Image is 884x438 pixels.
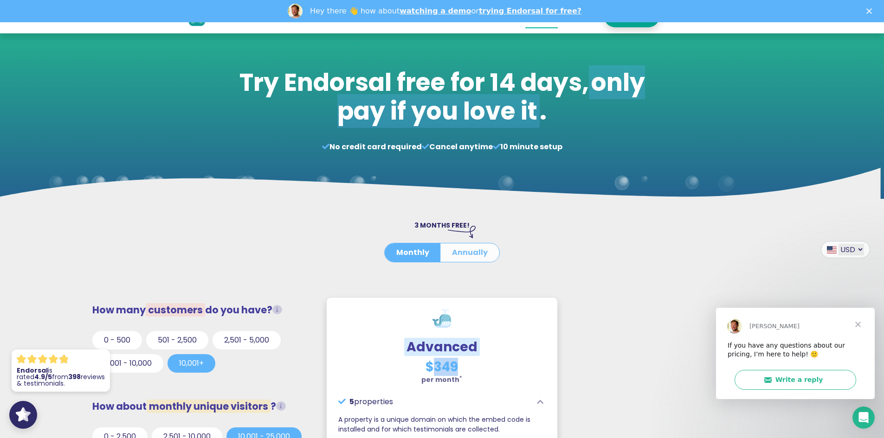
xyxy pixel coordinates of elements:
iframe: Intercom live chat message [716,308,875,399]
button: 501 - 2,500 [146,331,208,349]
span: Advanced [404,338,480,356]
a: trying Endorsal for free? [479,6,581,15]
h1: Try Endorsal free for 14 days, . [234,68,650,126]
span: 3 MONTHS FREE! [414,221,470,230]
span: 5 [349,396,354,407]
img: arrow-right-down.svg [448,226,476,238]
div: Hey there 👋 how about or [310,6,581,16]
button: 10,001+ [168,354,215,373]
div: Close [866,8,876,14]
strong: 4.9/5 [34,372,52,381]
button: Monthly [385,243,441,262]
p: No credit card required Cancel anytime 10 minute setup [234,141,650,152]
h3: How many do you have? [92,304,310,316]
span: only pay if you love it [337,65,645,128]
span: $349 [426,358,458,376]
button: 5,001 - 10,000 [92,354,163,373]
strong: 398 [68,372,81,381]
iframe: Intercom live chat [852,406,875,429]
span: monthly unique visitors [147,400,271,413]
h3: How about ? [92,400,310,412]
p: is rated from reviews & testimonials. [17,367,105,387]
button: 0 - 500 [92,331,142,349]
a: watching a demo [400,6,471,15]
i: Unique visitors that view our social proof tools (widgets, FOMO popups or Wall of Love) on your w... [276,401,286,411]
span: customers [146,303,205,317]
img: Profile image for Dean [288,4,303,19]
i: Total customers from whom you request testimonials/reviews. [272,305,282,315]
p: properties [338,396,532,407]
button: Annually [440,243,499,262]
strong: Endorsal [17,366,48,375]
strong: per month [421,375,462,384]
button: 2,501 - 5,000 [213,331,281,349]
img: whale.svg [432,309,451,328]
p: A property is a unique domain on which the embed code is installed and for which testimonials are... [338,415,546,434]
